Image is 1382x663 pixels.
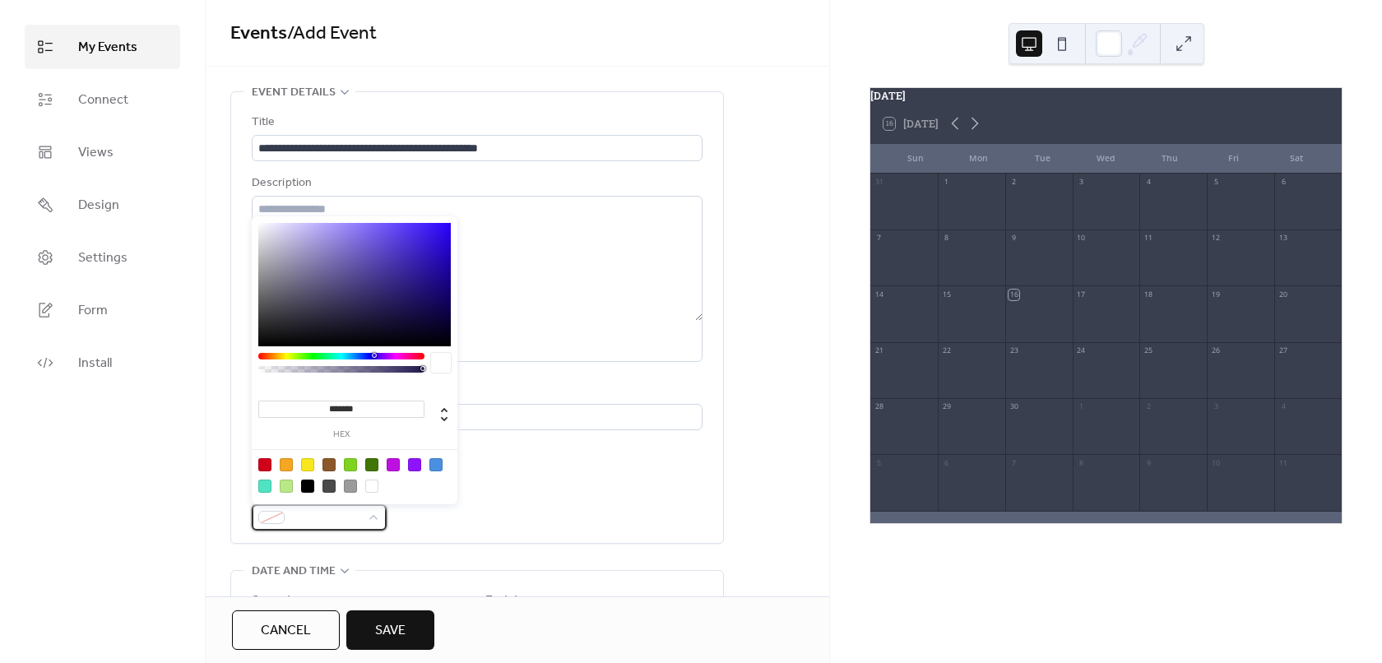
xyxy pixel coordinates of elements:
[1143,290,1153,299] div: 18
[1011,144,1074,174] div: Tue
[230,16,287,52] a: Events
[25,77,180,122] a: Connect
[1265,144,1329,174] div: Sat
[1076,345,1086,355] div: 24
[78,248,128,268] span: Settings
[1211,234,1221,243] div: 12
[78,196,119,216] span: Design
[365,458,378,471] div: #417505
[1076,234,1086,243] div: 10
[1211,290,1221,299] div: 19
[874,402,884,412] div: 28
[25,288,180,332] a: Form
[78,301,108,321] span: Form
[874,345,884,355] div: 21
[1211,458,1221,468] div: 10
[874,178,884,188] div: 31
[883,144,947,174] div: Sun
[287,16,377,52] span: / Add Event
[1009,458,1018,468] div: 7
[429,458,443,471] div: #4A90E2
[1076,458,1086,468] div: 8
[1009,234,1018,243] div: 9
[1211,178,1221,188] div: 5
[25,25,180,69] a: My Events
[1143,345,1153,355] div: 25
[78,90,128,110] span: Connect
[1211,345,1221,355] div: 26
[301,480,314,493] div: #000000
[344,480,357,493] div: #9B9B9B
[261,621,311,641] span: Cancel
[1009,402,1018,412] div: 30
[1143,402,1153,412] div: 2
[1076,178,1086,188] div: 3
[874,458,884,468] div: 5
[252,174,699,193] div: Description
[322,480,336,493] div: #4A4A4A
[947,144,1010,174] div: Mon
[942,290,952,299] div: 15
[1278,402,1288,412] div: 4
[870,88,1342,104] div: [DATE]
[874,234,884,243] div: 7
[252,83,336,103] span: Event details
[252,113,699,132] div: Title
[25,341,180,385] a: Install
[1201,144,1264,174] div: Fri
[344,458,357,471] div: #7ED321
[1278,178,1288,188] div: 6
[280,458,293,471] div: #F5A623
[942,345,952,355] div: 22
[375,621,406,641] span: Save
[1076,290,1086,299] div: 17
[25,130,180,174] a: Views
[1009,178,1018,188] div: 2
[1143,178,1153,188] div: 4
[1211,402,1221,412] div: 3
[25,183,180,227] a: Design
[1009,345,1018,355] div: 23
[258,430,424,439] label: hex
[874,290,884,299] div: 14
[1143,234,1153,243] div: 11
[408,458,421,471] div: #9013FE
[346,610,434,650] button: Save
[301,458,314,471] div: #F8E71C
[252,591,309,611] div: Start date
[1143,458,1153,468] div: 9
[252,382,699,401] div: Location
[1278,458,1288,468] div: 11
[258,458,271,471] div: #D0021B
[1278,234,1288,243] div: 13
[365,480,378,493] div: #FFFFFF
[258,480,271,493] div: #50E3C2
[1138,144,1201,174] div: Thu
[78,354,112,373] span: Install
[387,458,400,471] div: #BD10E0
[1076,402,1086,412] div: 1
[942,234,952,243] div: 8
[232,610,340,650] button: Cancel
[1278,290,1288,299] div: 20
[1278,345,1288,355] div: 27
[322,458,336,471] div: #8B572A
[942,402,952,412] div: 29
[942,458,952,468] div: 6
[78,38,137,58] span: My Events
[942,178,952,188] div: 1
[25,235,180,280] a: Settings
[1074,144,1138,174] div: Wed
[485,591,537,611] div: End date
[1009,290,1018,299] div: 16
[78,143,114,163] span: Views
[280,480,293,493] div: #B8E986
[252,562,336,582] span: Date and time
